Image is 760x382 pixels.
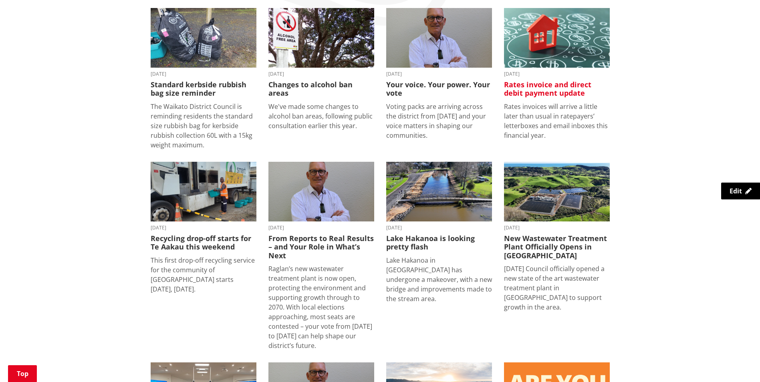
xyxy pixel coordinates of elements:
h3: From Reports to Real Results – and Your Role in What’s Next [268,234,374,260]
a: [DATE] Recycling drop-off starts for Te Aakau this weekend This first drop-off recycling service ... [151,162,256,294]
time: [DATE] [151,72,256,76]
p: Raglan’s new wastewater treatment plant is now open, protecting the environment and supporting gr... [268,264,374,350]
iframe: Messenger Launcher [723,348,752,377]
img: Craig Hobbs [386,8,492,68]
img: Raglan WWTP facility [504,162,610,221]
img: recycling 2 [151,162,256,221]
h3: Standard kerbside rubbish bag size reminder [151,80,256,98]
h3: Recycling drop-off starts for Te Aakau this weekend [151,234,256,251]
h3: New Wastewater Treatment Plant Officially Opens in [GEOGRAPHIC_DATA] [504,234,610,260]
p: The Waikato District Council is reminding residents the standard size rubbish bag for kerbside ru... [151,102,256,150]
a: [DATE] From Reports to Real Results – and Your Role in What’s Next Raglan’s new wastewater treatm... [268,162,374,350]
time: [DATE] [151,225,256,230]
h3: Lake Hakanoa is looking pretty flash [386,234,492,251]
p: We've made some changes to alcohol ban areas, following public consultation earlier this year. [268,102,374,131]
img: Lake Hakanoa footbridge [386,162,492,221]
time: [DATE] [386,225,492,230]
a: [DATE] Changes to alcohol ban areas We've made some changes to alcohol ban areas, following publi... [268,8,374,131]
p: Rates invoices will arrive a little later than usual in ratepayers’ letterboxes and email inboxes... [504,102,610,140]
time: [DATE] [504,225,610,230]
p: [DATE] Council officially opened a new state of the art wastewater treatment plant in [GEOGRAPHIC... [504,264,610,312]
a: [DATE] Standard kerbside rubbish bag size reminder The Waikato District Council is reminding resi... [151,8,256,150]
a: [DATE] New Wastewater Treatment Plant Officially Opens in [GEOGRAPHIC_DATA] [DATE] Council offici... [504,162,610,312]
p: Lake Hakanoa in [GEOGRAPHIC_DATA] has undergone a makeover, with a new bridge and improvements ma... [386,255,492,304]
a: Top [8,365,37,382]
img: Craig Hobbs [268,162,374,221]
img: 20250825_074435 [151,8,256,68]
h3: Rates invoice and direct debit payment update [504,80,610,98]
span: Edit [730,187,742,195]
time: [DATE] [504,72,610,76]
a: A serene riverside scene with a clear blue sky, featuring a small bridge over a reflective river,... [386,162,492,304]
img: rates image [504,8,610,68]
a: Edit [721,183,760,199]
img: Alcohol Control Bylaw adopted - August 2025 (2) [268,8,374,68]
time: [DATE] [386,72,492,76]
p: Voting packs are arriving across the district from [DATE] and your voice matters in shaping our c... [386,102,492,140]
time: [DATE] [268,225,374,230]
h3: Your voice. Your power. Your vote [386,80,492,98]
a: [DATE] Rates invoice and direct debit payment update Rates invoices will arrive a little later th... [504,8,610,140]
a: [DATE] Your voice. Your power. Your vote Voting packs are arriving across the district from [DATE... [386,8,492,140]
h3: Changes to alcohol ban areas [268,80,374,98]
time: [DATE] [268,72,374,76]
p: This first drop-off recycling service for the community of [GEOGRAPHIC_DATA] starts [DATE], [DATE]. [151,255,256,294]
